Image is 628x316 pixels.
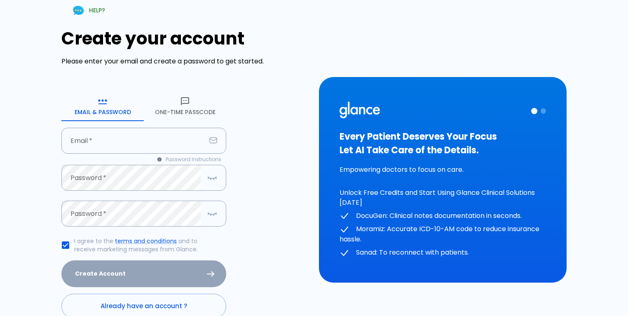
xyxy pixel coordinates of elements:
[61,128,206,154] input: your.email@example.com
[144,91,226,121] button: One-Time Passcode
[61,91,144,121] button: Email & Password
[340,248,546,258] p: Sanad: To reconnect with patients.
[340,188,546,208] p: Unlock Free Credits and Start Using Glance Clinical Solutions [DATE]
[340,211,546,221] p: DocuGen: Clinical notes documentation in seconds.
[71,3,86,18] img: Chat Support
[340,130,546,157] h3: Every Patient Deserves Your Focus Let AI Take Care of the Details.
[61,56,309,66] p: Please enter your email and create a password to get started.
[340,165,546,175] p: Empowering doctors to focus on care.
[340,224,546,244] p: Moramiz: Accurate ICD-10-AM code to reduce insurance hassle.
[74,237,220,253] p: I agree to the and to receive marketing messages from Glance.
[152,154,226,165] button: Password Instructions
[166,155,221,164] span: Password Instructions
[61,28,309,49] h1: Create your account
[115,237,177,245] a: terms and conditions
